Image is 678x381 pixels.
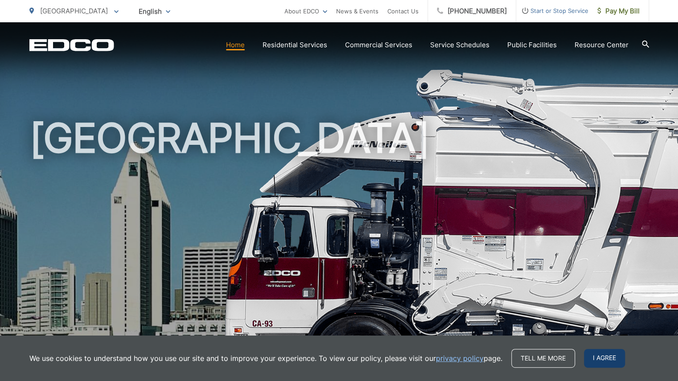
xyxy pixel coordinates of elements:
a: About EDCO [284,6,327,16]
a: EDCD logo. Return to the homepage. [29,39,114,51]
span: Pay My Bill [597,6,640,16]
a: Public Facilities [507,40,557,50]
span: I agree [584,349,625,368]
span: [GEOGRAPHIC_DATA] [40,7,108,15]
span: English [132,4,177,19]
a: Residential Services [263,40,327,50]
p: We use cookies to understand how you use our site and to improve your experience. To view our pol... [29,353,502,364]
a: privacy policy [436,353,484,364]
a: Commercial Services [345,40,412,50]
a: Service Schedules [430,40,489,50]
a: Home [226,40,245,50]
a: Contact Us [387,6,419,16]
a: News & Events [336,6,378,16]
a: Tell me more [511,349,575,368]
a: Resource Center [575,40,629,50]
